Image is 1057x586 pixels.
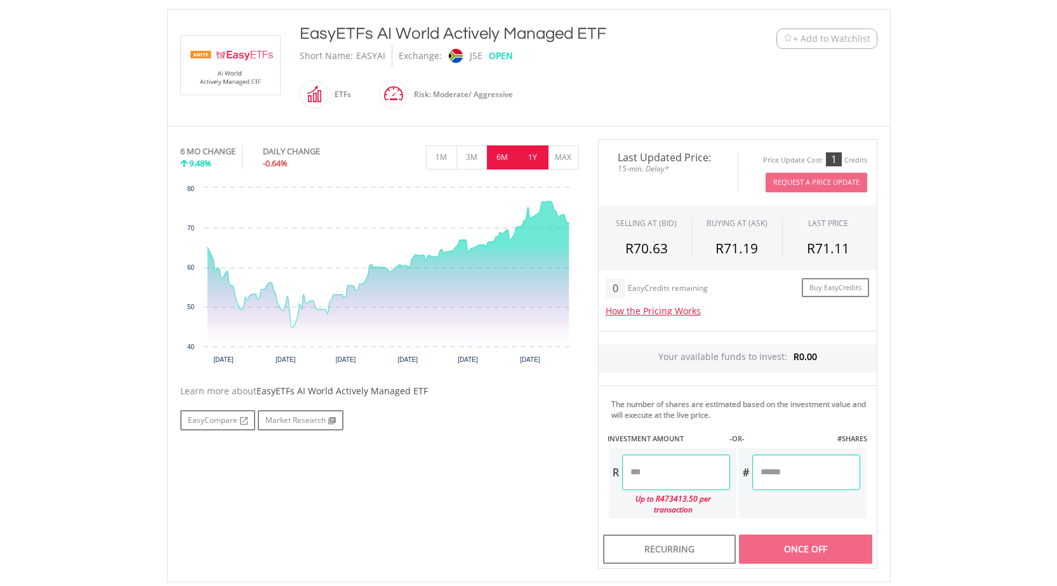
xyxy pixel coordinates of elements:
div: R [609,455,622,490]
span: Last Updated Price: [608,152,728,163]
div: Credits [844,156,867,165]
button: MAX [548,145,579,170]
div: LAST PRICE [808,218,848,229]
span: + Add to Watchlist [793,32,870,45]
div: EasyETFs AI World Actively Managed ETF [300,22,698,45]
text: [DATE] [276,356,296,363]
text: [DATE] [397,356,418,363]
div: Once Off [739,535,872,564]
button: Watchlist + Add to Watchlist [776,29,877,49]
span: -0.64% [263,157,288,169]
span: R71.19 [715,239,758,257]
div: Price Update Cost: [763,156,823,165]
div: The number of shares are estimated based on the investment value and will execute at the live price. [611,399,872,420]
div: EasyCredits remaining [628,284,708,295]
button: 1M [426,145,457,170]
text: [DATE] [458,356,478,363]
div: Your available funds to invest: [599,344,877,373]
div: 1 [826,152,842,166]
a: Market Research [258,410,343,430]
div: Up to R473413.50 per transaction [609,490,730,518]
div: 0 [606,278,625,298]
div: Short Name: [300,45,353,67]
text: 80 [187,185,194,192]
div: Risk: Moderate/ Aggressive [408,79,513,110]
img: jse.png [448,49,462,63]
div: EASYAI [356,45,385,67]
button: Request A Price Update [766,173,867,192]
a: How the Pricing Works [606,305,701,317]
span: BUYING AT (ASK) [707,218,768,229]
button: 1Y [517,145,548,170]
div: ETFs [328,79,351,110]
svg: Interactive chart [180,182,579,372]
label: -OR- [729,434,745,444]
text: [DATE] [213,356,234,363]
span: EasyETFs AI World Actively Managed ETF [256,385,428,397]
text: [DATE] [520,356,540,363]
span: R71.11 [807,239,849,257]
img: EQU.ZA.EASYAI.png [183,36,278,95]
label: INVESTMENT AMOUNT [608,434,684,444]
div: DAILY CHANGE [263,145,362,157]
span: 15-min. Delay* [608,163,728,175]
div: OPEN [489,45,513,67]
label: #SHARES [837,434,867,444]
div: JSE [470,45,482,67]
div: Recurring [603,535,736,564]
text: 50 [187,303,194,310]
div: Chart. Highcharts interactive chart. [180,182,579,372]
div: Exchange: [399,45,442,67]
text: 60 [187,264,194,271]
div: 6 MO CHANGE [180,145,236,157]
a: Buy EasyCredits [802,278,869,298]
div: SELLING AT (BID) [616,218,677,229]
a: EasyCompare [180,410,255,430]
text: 40 [187,343,194,350]
span: R0.00 [794,350,817,363]
text: 70 [187,225,194,232]
div: Learn more about [180,385,579,397]
span: 9.48% [189,157,211,169]
img: Watchlist [783,34,793,43]
button: 3M [456,145,488,170]
text: [DATE] [335,356,356,363]
span: R70.63 [625,239,668,257]
div: # [739,455,752,490]
button: 6M [487,145,518,170]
